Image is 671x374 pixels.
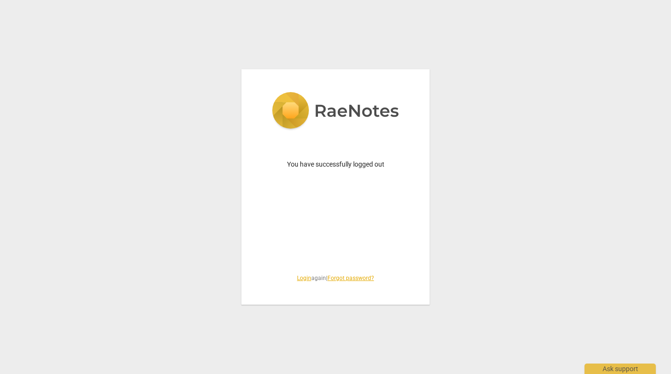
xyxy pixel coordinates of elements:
div: Ask support [585,364,656,374]
a: Login [297,275,311,281]
a: Forgot password? [327,275,374,281]
img: 5ac2273c67554f335776073100b6d88f.svg [272,92,399,131]
span: again | [264,274,407,282]
p: You have successfully logged out [264,159,407,169]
